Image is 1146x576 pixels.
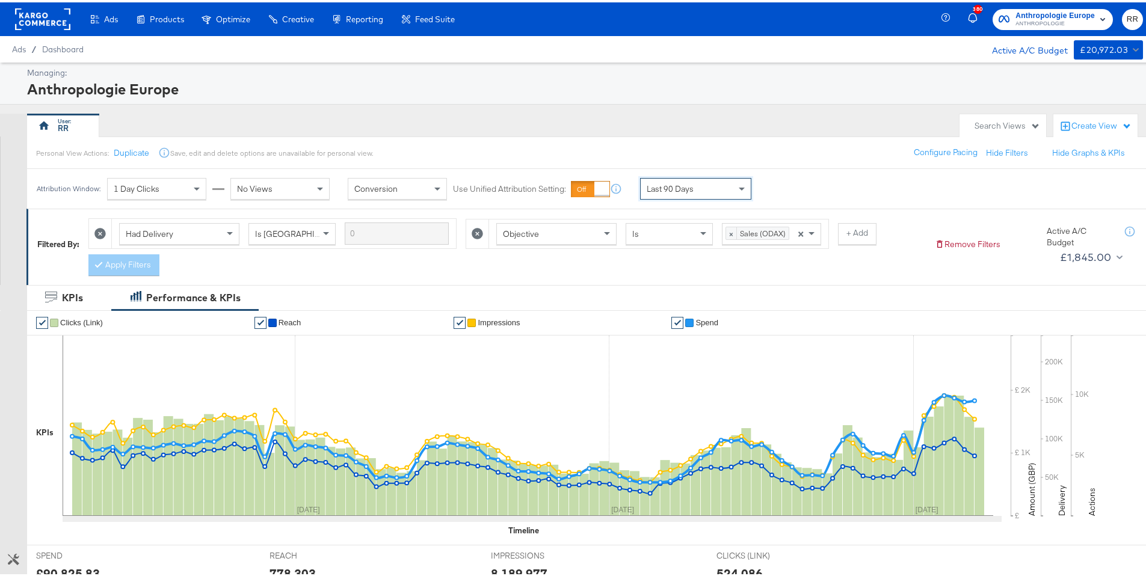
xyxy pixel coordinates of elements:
[1015,17,1095,26] span: ANTHROPOLOGIE
[737,225,789,237] span: Sales (ODAX)
[632,226,639,237] span: Is
[454,314,466,326] a: ✔
[726,225,737,237] span: ×
[254,314,266,326] a: ✔
[973,2,982,11] div: 380
[1052,145,1125,156] button: Hide Graphs & KPIs
[935,236,1000,248] button: Remove Filters
[905,139,986,161] button: Configure Pacing
[150,12,184,22] span: Products
[415,12,455,22] span: Feed Suite
[966,5,987,29] button: 380
[114,145,149,156] button: Duplicate
[453,181,566,192] label: Use Unified Attribution Setting:
[993,7,1113,28] button: Anthropologie EuropeANTHROPOLOGIE
[503,226,539,237] span: Objective
[1056,483,1067,513] text: Delivery
[58,120,69,132] div: RR
[36,314,48,326] a: ✔
[795,221,806,242] span: Clear all
[60,316,103,325] span: Clicks (Link)
[1055,245,1125,265] button: £1,845.00
[146,289,241,302] div: Performance & KPIs
[1047,223,1113,245] div: Active A/C Budget
[36,424,54,436] div: KPIs
[838,221,876,242] button: + Add
[37,236,79,248] div: Filtered By:
[27,76,1140,97] div: Anthropologie Europe
[1127,10,1138,24] span: RR
[975,118,1040,129] div: Search Views
[279,316,301,325] span: Reach
[216,12,250,22] span: Optimize
[647,181,694,192] span: Last 90 Days
[36,146,109,156] div: Personal View Actions:
[1026,461,1037,513] text: Amount (GBP)
[27,65,1140,76] div: Managing:
[491,548,581,559] span: IMPRESSIONS
[270,548,360,559] span: REACH
[354,181,398,192] span: Conversion
[255,226,347,237] span: Is [GEOGRAPHIC_DATA]
[716,548,807,559] span: CLICKS (LINK)
[237,181,273,192] span: No Views
[508,522,539,534] div: Timeline
[104,12,118,22] span: Ads
[42,42,84,52] a: Dashboard
[798,225,804,236] span: ×
[26,42,42,52] span: /
[346,12,383,22] span: Reporting
[1060,246,1112,264] div: £1,845.00
[36,548,126,559] span: SPEND
[62,289,83,302] div: KPIs
[12,42,26,52] span: Ads
[1122,7,1143,28] button: RR
[695,316,718,325] span: Spend
[1015,7,1095,20] span: Anthropologie Europe
[1080,40,1128,55] div: £20,972.03
[114,181,159,192] span: 1 Day Clicks
[478,316,520,325] span: Impressions
[1074,38,1143,57] button: £20,972.03
[1071,118,1132,130] div: Create View
[345,220,449,242] input: Enter a search term
[1086,485,1097,513] text: Actions
[979,38,1068,56] div: Active A/C Budget
[986,145,1028,156] button: Hide Filters
[36,182,101,191] div: Attribution Window:
[282,12,314,22] span: Creative
[126,226,173,237] span: Had Delivery
[671,314,683,326] a: ✔
[170,146,373,156] div: Save, edit and delete options are unavailable for personal view.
